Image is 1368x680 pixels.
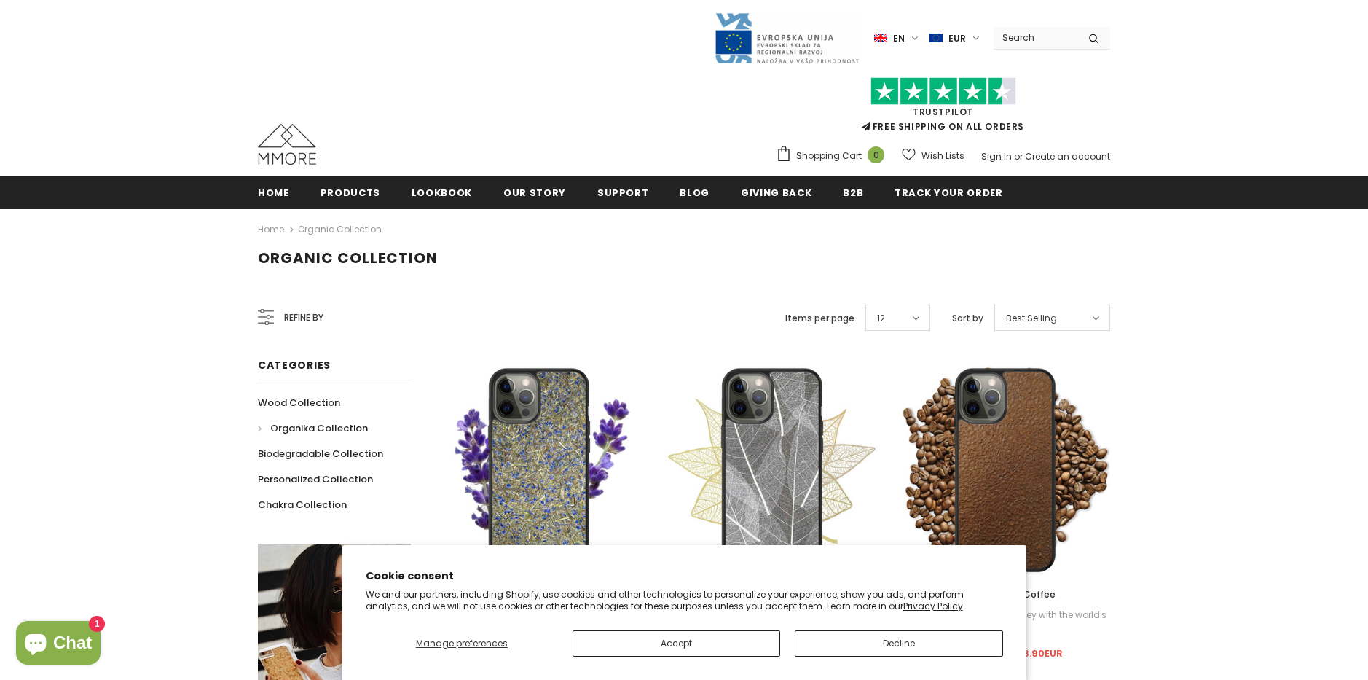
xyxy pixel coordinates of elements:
span: support [597,186,649,200]
span: 12 [877,311,885,326]
button: Decline [795,630,1002,657]
a: Organika Collection [258,415,368,441]
img: MMORE Cases [258,124,316,165]
span: Our Story [503,186,566,200]
a: Privacy Policy [903,600,963,612]
span: 0 [868,146,884,163]
span: Refine by [284,310,323,326]
span: Chakra Collection [258,498,347,512]
a: Blog [680,176,709,208]
a: Wood Collection [258,390,340,415]
label: Items per page [785,311,854,326]
span: Products [321,186,380,200]
button: Manage preferences [365,630,558,657]
a: Chakra Collection [258,492,347,517]
span: Track your order [895,186,1002,200]
a: Organic Collection [298,223,382,235]
span: Manage preferences [416,637,508,649]
img: Javni Razpis [714,12,860,65]
img: Trust Pilot Stars [870,77,1016,106]
span: Home [258,186,289,200]
span: Best Selling [1006,311,1057,326]
span: Wood Collection [258,396,340,410]
a: Create an account [1025,150,1110,163]
span: Lookbook [412,186,472,200]
inbox-online-store-chat: Shopify online store chat [12,621,105,668]
p: We and our partners, including Shopify, use cookies and other technologies to personalize your ex... [366,589,1003,611]
span: Wish Lists [921,149,964,163]
button: Accept [573,630,780,657]
span: B2B [843,186,863,200]
span: EUR [948,31,966,46]
a: Giving back [741,176,811,208]
a: Personalized Collection [258,466,373,492]
a: Trustpilot [913,106,973,118]
a: Our Story [503,176,566,208]
a: Javni Razpis [714,31,860,44]
a: Sign In [981,150,1012,163]
span: €38.90EUR [1008,646,1063,660]
input: Search Site [994,27,1077,48]
a: Lookbook [412,176,472,208]
h2: Cookie consent [366,568,1003,584]
img: i-lang-1.png [874,32,887,44]
span: Categories [258,358,331,372]
span: Biodegradable Collection [258,447,383,461]
a: support [597,176,649,208]
a: Track your order [895,176,1002,208]
a: Shopping Cart 0 [776,145,892,167]
span: Personalized Collection [258,472,373,486]
span: en [893,31,905,46]
label: Sort by [952,311,983,326]
a: B2B [843,176,863,208]
span: Giving back [741,186,811,200]
span: Shopping Cart [796,149,862,163]
a: Biodegradable Collection [258,441,383,466]
a: Home [258,176,289,208]
a: Home [258,221,284,238]
span: Organic Collection [258,248,438,268]
a: Products [321,176,380,208]
span: Organika Collection [270,421,368,435]
a: Wish Lists [902,143,964,168]
span: or [1014,150,1023,163]
span: Blog [680,186,709,200]
span: FREE SHIPPING ON ALL ORDERS [776,84,1110,133]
